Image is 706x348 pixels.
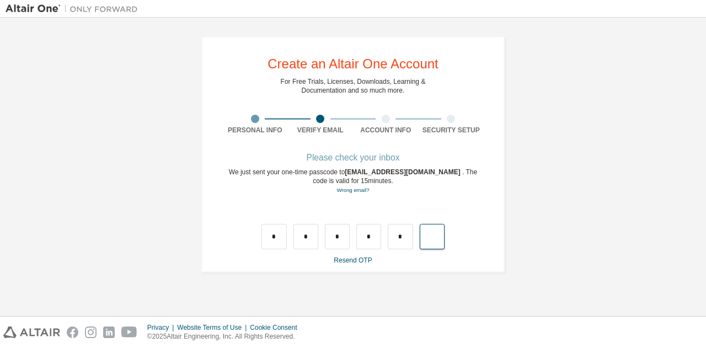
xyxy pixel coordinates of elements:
[222,126,288,135] div: Personal Info
[85,326,97,338] img: instagram.svg
[67,326,78,338] img: facebook.svg
[419,126,484,135] div: Security Setup
[268,57,438,71] div: Create an Altair One Account
[6,3,143,14] img: Altair One
[281,77,426,95] div: For Free Trials, Licenses, Downloads, Learning & Documentation and so much more.
[103,326,115,338] img: linkedin.svg
[3,326,60,338] img: altair_logo.svg
[121,326,137,338] img: youtube.svg
[177,323,250,332] div: Website Terms of Use
[336,187,369,193] a: Go back to the registration form
[353,126,419,135] div: Account Info
[147,323,177,332] div: Privacy
[250,323,303,332] div: Cookie Consent
[334,256,372,264] a: Resend OTP
[288,126,354,135] div: Verify Email
[222,168,484,195] div: We just sent your one-time passcode to . The code is valid for 15 minutes.
[222,154,484,161] div: Please check your inbox
[147,332,304,341] p: © 2025 Altair Engineering, Inc. All Rights Reserved.
[345,168,462,176] span: [EMAIL_ADDRESS][DOMAIN_NAME]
